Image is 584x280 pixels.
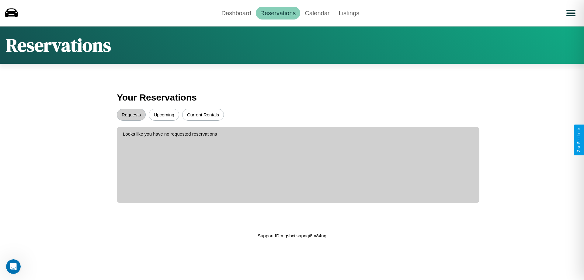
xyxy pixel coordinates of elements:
[117,89,467,106] h3: Your Reservations
[6,33,111,58] h1: Reservations
[123,130,473,138] p: Looks like you have no requested reservations
[334,7,364,19] a: Listings
[217,7,256,19] a: Dashboard
[6,259,21,274] iframe: Intercom live chat
[256,7,301,19] a: Reservations
[258,232,326,240] p: Support ID: mgsbctjsapnqi8m84ng
[562,5,579,22] button: Open menu
[149,109,179,121] button: Upcoming
[117,109,146,121] button: Requests
[300,7,334,19] a: Calendar
[182,109,224,121] button: Current Rentals
[577,128,581,152] div: Give Feedback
